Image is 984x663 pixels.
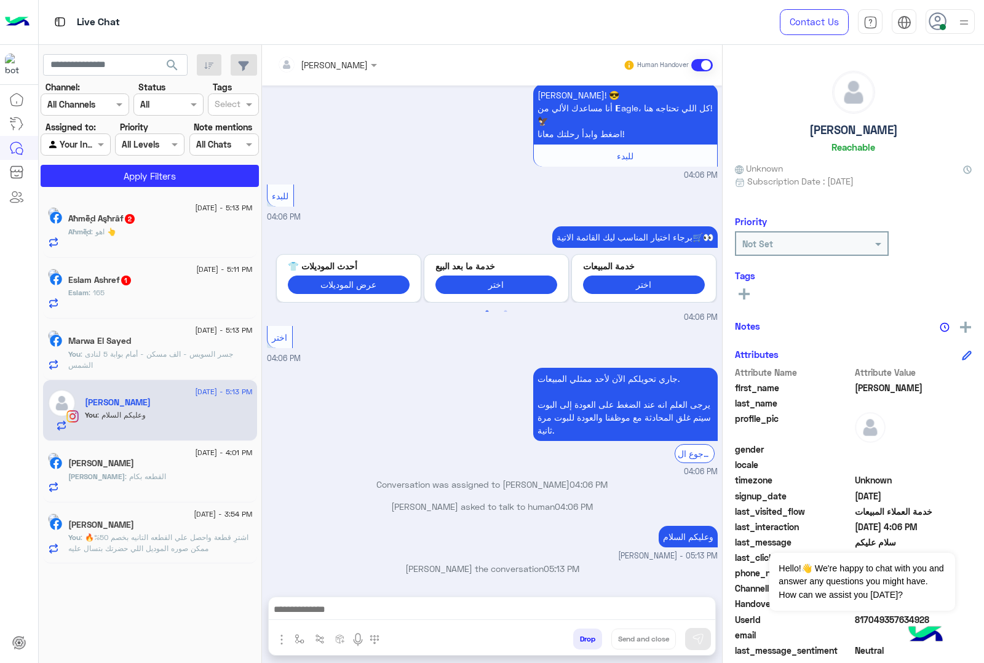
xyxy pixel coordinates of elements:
[48,269,59,280] img: picture
[125,472,166,481] span: القطعه بكام
[747,175,854,188] span: Subscription Date : [DATE]
[68,288,89,297] span: Eslam
[555,501,593,512] span: 04:06 PM
[735,381,852,394] span: first_name
[735,551,852,564] span: last_clicked_button
[855,381,972,394] span: احــمــد
[194,121,252,133] label: Note mentions
[267,354,301,363] span: 04:06 PM
[68,458,134,469] h5: Ahmed Abdelhamid
[68,349,81,359] span: You
[288,276,410,293] button: عرض الموديلات
[165,58,180,73] span: search
[272,191,288,201] span: للبدء
[50,518,62,530] img: Facebook
[195,386,252,397] span: [DATE] - 5:13 PM
[267,562,718,575] p: [PERSON_NAME] the conversation
[618,550,718,562] span: [PERSON_NAME] - 05:13 PM
[50,335,62,347] img: Facebook
[50,212,62,224] img: Facebook
[583,276,705,293] button: اختر
[213,97,240,113] div: Select
[533,84,718,145] p: 5/9/2025, 4:06 PM
[735,536,852,549] span: last_message
[637,60,689,70] small: Human Handover
[617,151,633,161] span: للبدء
[533,368,718,441] p: 5/9/2025, 4:06 PM
[855,520,972,533] span: 2025-09-05T13:06:39.393Z
[195,202,252,213] span: [DATE] - 5:13 PM
[68,336,131,346] h5: Marwa El Sayed
[858,9,883,35] a: tab
[692,633,704,645] img: send message
[68,520,134,530] h5: Karim EL Said
[435,276,557,293] button: اختر
[499,306,512,318] button: 2 of 2
[46,121,96,133] label: Assigned to:
[125,214,135,224] span: 2
[735,320,760,331] h6: Notes
[863,15,878,30] img: tab
[310,629,330,649] button: Trigger scenario
[855,458,972,471] span: null
[97,410,146,419] span: وعليكم السلام
[91,227,116,236] span: اهو 👆
[960,322,971,333] img: add
[68,533,81,542] span: You
[735,474,852,486] span: timezone
[213,81,232,93] label: Tags
[481,306,493,318] button: 1 of 2
[855,644,972,657] span: 0
[274,632,289,647] img: send attachment
[735,629,852,641] span: email
[68,349,233,370] span: جسر السويس - الف مسكن - أمام بوابة 5 لنادى الشمس
[735,582,852,595] span: ChannelId
[735,597,852,610] span: HandoverOn
[735,644,852,657] span: last_message_sentiment
[52,14,68,30] img: tab
[121,276,131,285] span: 1
[194,509,252,520] span: [DATE] - 3:54 PM
[809,123,898,137] h5: [PERSON_NAME]
[370,635,379,645] img: make a call
[85,397,151,408] h5: احــمــد
[904,614,947,657] img: hulul-logo.png
[940,322,950,332] img: notes
[735,366,852,379] span: Attribute Name
[855,474,972,486] span: Unknown
[48,207,59,218] img: picture
[288,260,410,272] p: أحدث الموديلات 👕
[48,514,59,525] img: picture
[735,613,852,626] span: UserId
[897,15,911,30] img: tab
[659,526,718,547] p: 5/9/2025, 5:13 PM
[833,71,875,113] img: defaultAdmin.png
[68,213,136,224] h5: Aħmễḑ Aşħrâf
[735,270,972,281] h6: Tags
[855,443,972,456] span: null
[68,275,132,285] h5: Eslam Ashref
[272,332,287,343] span: اختر
[68,472,125,481] span: [PERSON_NAME]
[675,444,715,463] div: الرجوع ال Bot
[195,325,252,336] span: [DATE] - 5:13 PM
[735,349,779,360] h6: Attributes
[583,260,705,272] p: خدمة المبيعات
[831,141,875,153] h6: Reachable
[956,15,972,30] img: profile
[85,410,97,419] span: You
[41,165,259,187] button: Apply Filters
[330,629,351,649] button: create order
[544,563,579,574] span: 05:13 PM
[290,629,310,649] button: select flow
[735,520,852,533] span: last_interaction
[267,212,301,221] span: 04:06 PM
[855,505,972,518] span: خدمة العملاء المبيعات
[855,490,972,502] span: 2025-09-05T00:48:56.596Z
[611,629,676,649] button: Send and close
[855,629,972,641] span: null
[735,412,852,440] span: profile_pic
[435,260,557,272] p: خدمة ما بعد البيع
[735,397,852,410] span: last_name
[68,227,91,236] span: Aħmễḑ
